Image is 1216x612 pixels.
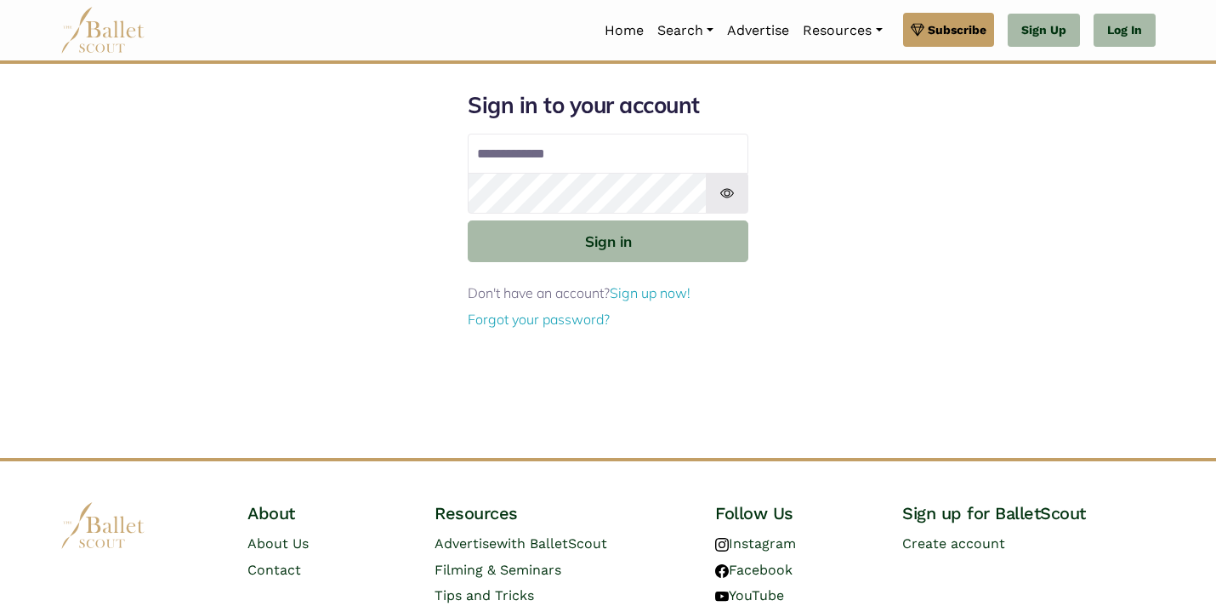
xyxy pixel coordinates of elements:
a: Search [651,13,720,49]
h4: Resources [435,502,688,524]
a: Home [598,13,651,49]
a: YouTube [715,587,784,603]
p: Don't have an account? [468,283,748,305]
a: Tips and Tricks [435,587,534,603]
a: Resources [796,13,889,49]
a: Create account [902,535,1005,552]
h1: Sign in to your account [468,91,748,120]
a: Sign up now! [610,284,690,301]
h4: Sign up for BalletScout [902,502,1156,524]
a: Sign Up [1008,14,1080,48]
button: Sign in [468,220,748,262]
a: About Us [247,535,309,552]
a: Facebook [715,562,793,578]
a: Advertisewith BalletScout [435,535,607,552]
img: gem.svg [911,20,924,39]
a: Filming & Seminars [435,562,561,578]
h4: Follow Us [715,502,875,524]
img: youtube logo [715,590,729,603]
h4: About [247,502,407,524]
img: instagram logo [715,538,729,552]
a: Log In [1094,14,1156,48]
a: Forgot your password? [468,311,610,328]
a: Instagram [715,535,796,552]
img: facebook logo [715,564,729,578]
a: Contact [247,562,301,578]
span: Subscribe [928,20,986,39]
a: Subscribe [903,13,994,47]
a: Advertise [720,13,796,49]
img: logo [60,502,145,549]
span: with BalletScout [497,535,607,552]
